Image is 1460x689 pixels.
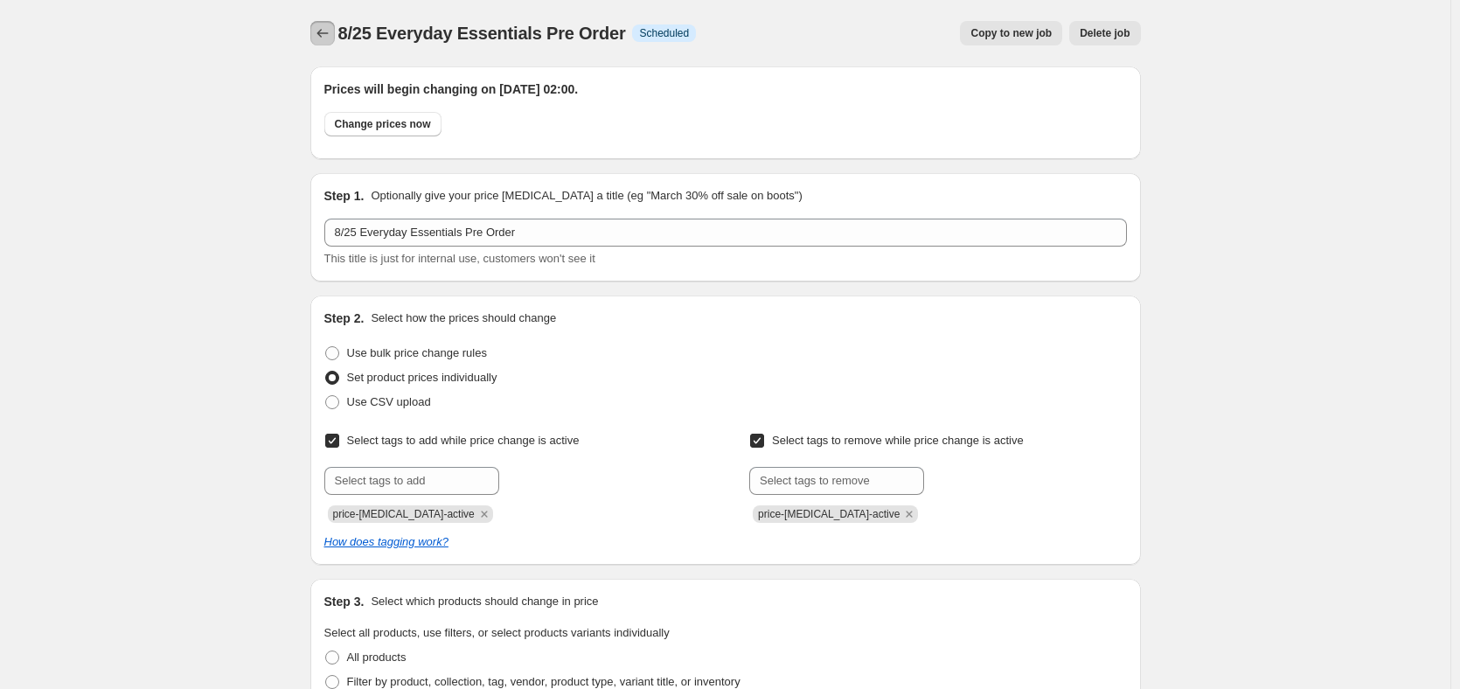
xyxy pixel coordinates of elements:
input: 30% off holiday sale [324,219,1127,247]
span: Set product prices individually [347,371,497,384]
input: Select tags to remove [749,467,924,495]
button: Remove price-change-job-active [476,506,492,522]
span: All products [347,651,407,664]
button: Delete job [1069,21,1140,45]
p: Select how the prices should change [371,310,556,327]
span: price-change-job-active [758,508,900,520]
button: Copy to new job [960,21,1062,45]
span: Scheduled [639,26,689,40]
span: Select all products, use filters, or select products variants individually [324,626,670,639]
span: Use bulk price change rules [347,346,487,359]
span: 8/25 Everyday Essentials Pre Order [338,24,626,43]
button: Change prices now [324,112,441,136]
h2: Prices will begin changing on [DATE] 02:00. [324,80,1127,98]
a: How does tagging work? [324,535,448,548]
span: Delete job [1080,26,1130,40]
span: Select tags to remove while price change is active [772,434,1024,447]
h2: Step 1. [324,187,365,205]
p: Select which products should change in price [371,593,598,610]
h2: Step 3. [324,593,365,610]
button: Price change jobs [310,21,335,45]
h2: Step 2. [324,310,365,327]
button: Remove price-change-job-active [901,506,917,522]
p: Optionally give your price [MEDICAL_DATA] a title (eg "March 30% off sale on boots") [371,187,802,205]
span: price-change-job-active [333,508,475,520]
span: Change prices now [335,117,431,131]
span: Select tags to add while price change is active [347,434,580,447]
span: Copy to new job [970,26,1052,40]
span: Filter by product, collection, tag, vendor, product type, variant title, or inventory [347,675,740,688]
input: Select tags to add [324,467,499,495]
span: Use CSV upload [347,395,431,408]
span: This title is just for internal use, customers won't see it [324,252,595,265]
